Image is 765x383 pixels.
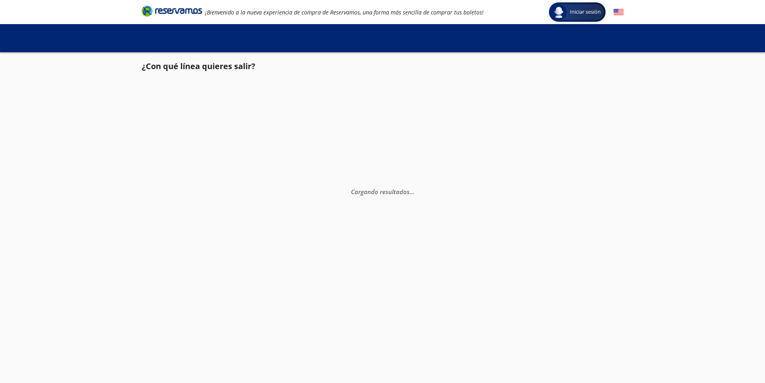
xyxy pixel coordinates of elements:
[142,60,255,72] p: ¿Con qué línea quieres salir?
[142,5,202,17] i: Brand Logo
[411,187,413,195] span: .
[413,187,414,195] span: .
[410,187,411,195] span: .
[614,7,624,17] button: English
[567,8,604,16] span: Iniciar sesión
[351,187,414,195] em: Cargando resultados
[205,8,483,16] em: ¡Bienvenido a la nueva experiencia de compra de Reservamos, una forma más sencilla de comprar tus...
[142,5,202,19] a: Brand Logo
